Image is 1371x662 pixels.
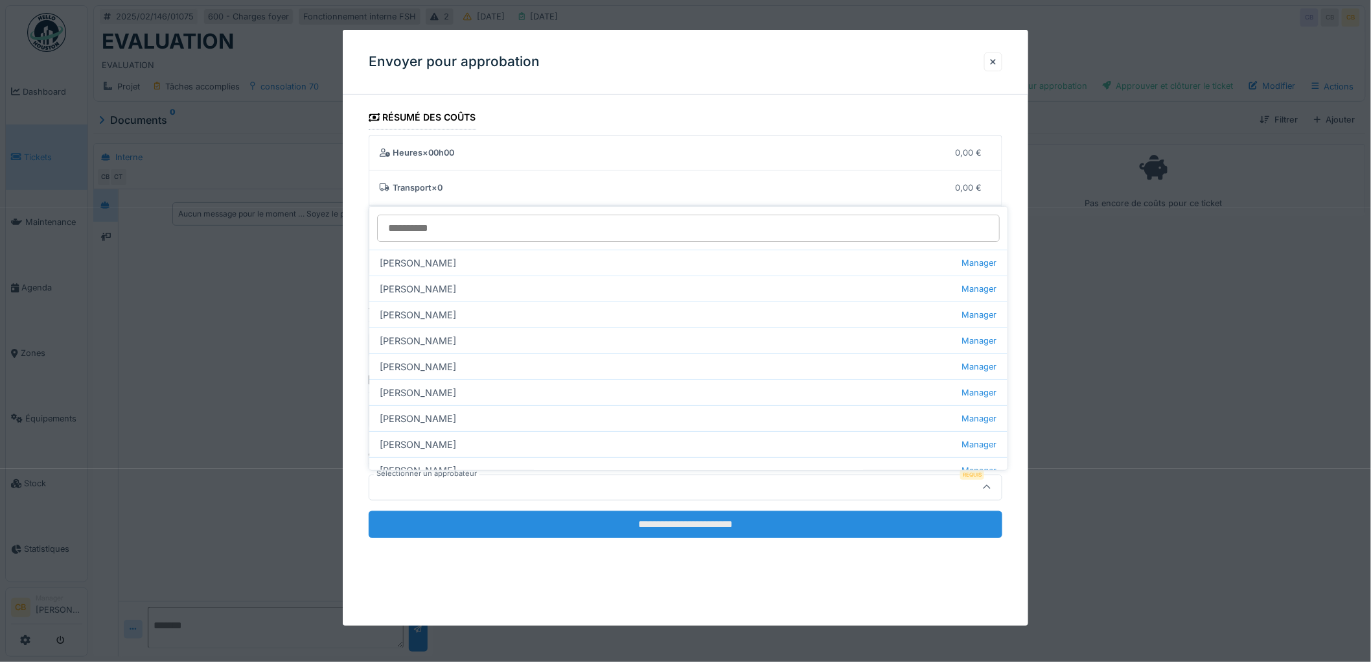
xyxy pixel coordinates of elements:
div: [PERSON_NAME] [369,327,1008,353]
div: [PERSON_NAME] [369,405,1008,431]
span: Manager [962,309,997,321]
span: Manager [962,283,997,295]
summary: Heures×00h000,00 € [374,141,997,165]
div: [PERSON_NAME] [369,276,1008,301]
span: Manager [962,361,997,373]
span: Manager [962,386,997,399]
div: Transport × 0 [380,182,945,194]
div: [PERSON_NAME] [369,301,1008,327]
span: Manager [962,335,997,347]
div: [PERSON_NAME] [369,353,1008,379]
div: [PERSON_NAME] [369,431,1008,457]
div: Requis [960,469,984,480]
div: 0,00 € [955,182,982,194]
div: [PERSON_NAME] [369,457,1008,483]
div: Heures × 00h00 [380,147,945,159]
span: Manager [962,438,997,451]
div: [PERSON_NAME] [369,250,1008,276]
div: Résumé des coûts [369,108,476,130]
span: Manager [962,257,997,269]
span: Manager [962,412,997,425]
div: [PERSON_NAME] [369,379,1008,405]
h3: Envoyer pour approbation [369,54,540,70]
div: 0,00 € [955,147,982,159]
span: Manager [962,464,997,477]
label: Sélectionner un approbateur [374,468,479,479]
summary: Transport×00,00 € [374,176,997,200]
